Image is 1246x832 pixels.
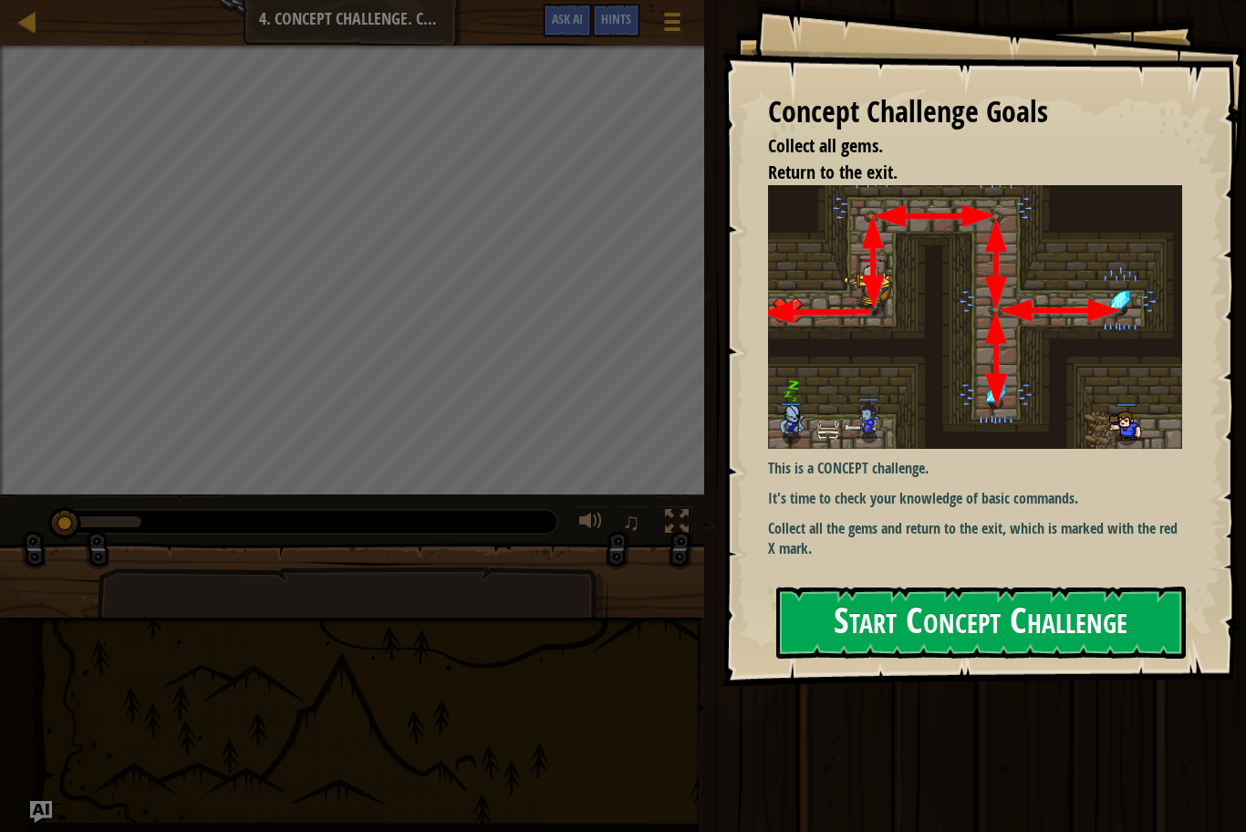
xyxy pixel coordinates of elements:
span: Ask AI [552,10,583,27]
li: Collect all gems. [745,133,1178,160]
button: Toggle fullscreen [659,505,695,543]
span: Return to the exit. [768,160,898,184]
button: Ask AI [30,801,52,823]
p: Collect all the gems and return to the exit, which is marked with the red X mark. [768,518,1182,560]
div: Concept Challenge Goals [768,91,1182,133]
button: Show game menu [649,4,695,47]
p: It's time to check your knowledge of basic commands. [768,488,1182,509]
p: This is a CONCEPT challenge. [768,458,1182,479]
button: ♫ [618,505,649,543]
button: Adjust volume [573,505,609,543]
img: First assesment [768,185,1182,449]
span: Collect all gems. [768,133,883,158]
span: Hints [601,10,631,27]
button: Start Concept Challenge [776,587,1186,659]
button: Ask AI [543,4,592,37]
span: ♫ [622,508,640,536]
li: Return to the exit. [745,160,1178,186]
